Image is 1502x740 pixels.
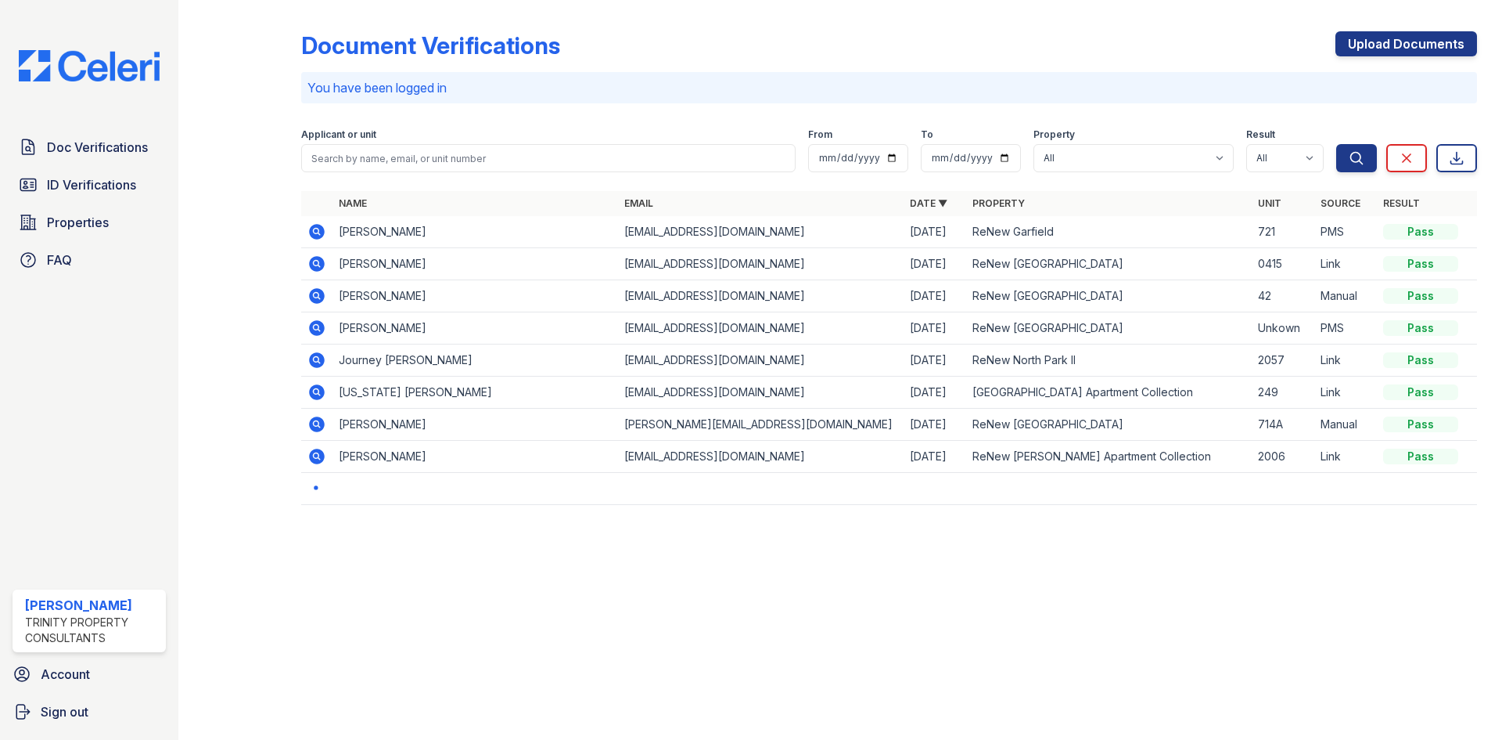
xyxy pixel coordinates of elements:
td: 2057 [1252,345,1314,377]
a: Upload Documents [1335,31,1477,56]
td: Manual [1314,280,1377,312]
td: 721 [1252,216,1314,248]
td: [DATE] [904,216,966,248]
span: Properties [47,213,109,232]
td: [US_STATE] [PERSON_NAME] [332,377,618,409]
a: Result [1383,197,1420,209]
td: ReNew [PERSON_NAME] Apartment Collection [966,441,1252,473]
div: Pass [1383,320,1458,336]
a: Account [6,659,172,690]
div: Pass [1383,256,1458,272]
td: [PERSON_NAME] [332,441,618,473]
div: Pass [1383,288,1458,304]
td: PMS [1314,216,1377,248]
span: Doc Verifications [47,138,148,157]
label: Applicant or unit [301,128,376,141]
td: [GEOGRAPHIC_DATA] Apartment Collection [966,377,1252,409]
td: 0415 [1252,248,1314,280]
td: Link [1314,441,1377,473]
a: Property [972,197,1025,209]
td: Link [1314,377,1377,409]
td: Unkown [1252,312,1314,345]
td: [PERSON_NAME] [332,216,618,248]
a: FAQ [13,244,166,276]
span: ID Verifications [47,175,136,194]
td: [EMAIL_ADDRESS][DOMAIN_NAME] [618,441,904,473]
td: ReNew North Park II [966,345,1252,377]
div: Pass [1383,449,1458,464]
div: Trinity Property Consultants [25,615,160,646]
td: 714A [1252,409,1314,441]
td: [PERSON_NAME] [332,248,618,280]
label: From [808,128,832,141]
span: Sign out [41,702,88,721]
td: [DATE] [904,345,966,377]
td: Journey [PERSON_NAME] [332,345,618,377]
label: Result [1246,128,1275,141]
td: [DATE] [904,409,966,441]
td: Link [1314,248,1377,280]
td: [DATE] [904,377,966,409]
span: FAQ [47,251,72,269]
td: ReNew [GEOGRAPHIC_DATA] [966,248,1252,280]
a: Name [339,197,367,209]
td: [EMAIL_ADDRESS][DOMAIN_NAME] [618,312,904,345]
td: [EMAIL_ADDRESS][DOMAIN_NAME] [618,216,904,248]
td: PMS [1314,312,1377,345]
a: Unit [1258,197,1281,209]
a: Source [1321,197,1360,209]
td: 2006 [1252,441,1314,473]
td: Manual [1314,409,1377,441]
td: [PERSON_NAME] [332,280,618,312]
td: 249 [1252,377,1314,409]
td: 42 [1252,280,1314,312]
div: Document Verifications [301,31,560,60]
td: [PERSON_NAME] [332,409,618,441]
td: [PERSON_NAME] [332,312,618,345]
div: Pass [1383,224,1458,240]
td: [DATE] [904,280,966,312]
a: Date ▼ [910,197,947,209]
label: Property [1033,128,1075,141]
div: Pass [1383,352,1458,368]
div: Pass [1383,384,1458,400]
td: ReNew [GEOGRAPHIC_DATA] [966,409,1252,441]
td: [DATE] [904,248,966,280]
td: [DATE] [904,312,966,345]
p: You have been logged in [307,78,1471,97]
td: ReNew [GEOGRAPHIC_DATA] [966,280,1252,312]
label: To [921,128,933,141]
a: Email [624,197,653,209]
img: CE_Logo_Blue-a8612792a0a2168367f1c8372b55b34899dd931a85d93a1a3d3e32e68fde9ad4.png [6,50,172,81]
td: [EMAIL_ADDRESS][DOMAIN_NAME] [618,345,904,377]
div: [PERSON_NAME] [25,596,160,615]
span: Account [41,665,90,684]
td: [EMAIL_ADDRESS][DOMAIN_NAME] [618,248,904,280]
a: ID Verifications [13,169,166,200]
a: Doc Verifications [13,132,166,163]
td: ReNew Garfield [966,216,1252,248]
td: Link [1314,345,1377,377]
td: [PERSON_NAME][EMAIL_ADDRESS][DOMAIN_NAME] [618,409,904,441]
a: Properties [13,207,166,238]
div: Pass [1383,417,1458,432]
input: Search by name, email, or unit number [301,144,796,172]
td: [EMAIL_ADDRESS][DOMAIN_NAME] [618,377,904,409]
a: Sign out [6,696,172,727]
td: [DATE] [904,441,966,473]
td: ReNew [GEOGRAPHIC_DATA] [966,312,1252,345]
td: [EMAIL_ADDRESS][DOMAIN_NAME] [618,280,904,312]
